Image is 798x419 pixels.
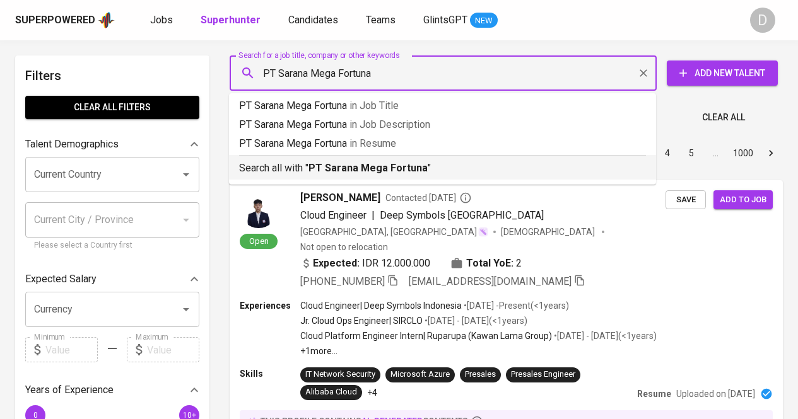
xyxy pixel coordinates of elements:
[761,143,781,163] button: Go to next page
[300,314,423,327] p: Jr. Cloud Ops Engineer | SIRCLO
[552,330,657,342] p: • [DATE] - [DATE] ( <1 years )
[349,137,396,149] span: in Resume
[240,299,300,312] p: Experiences
[305,386,357,398] div: Alibaba Cloud
[300,190,380,205] span: [PERSON_NAME]
[25,137,119,152] p: Talent Demographics
[313,256,360,271] b: Expected:
[35,100,189,115] span: Clear All filters
[288,14,338,26] span: Candidates
[177,301,195,318] button: Open
[366,14,396,26] span: Teams
[201,14,261,26] b: Superhunter
[201,13,263,28] a: Superhunter
[349,100,399,112] span: in Job Title
[25,377,199,403] div: Years of Experience
[349,118,430,130] span: in Job Description
[25,272,97,287] p: Expected Salary
[501,226,597,238] span: [DEMOGRAPHIC_DATA]
[240,367,300,380] p: Skills
[390,369,450,381] div: Microsoft Azure
[666,190,706,210] button: Save
[478,227,488,237] img: magic_wand.svg
[25,96,199,119] button: Clear All filters
[367,386,377,399] p: +4
[239,98,646,113] p: PT Sarana Mega Fortuna
[635,64,652,82] button: Clear
[300,209,367,221] span: Cloud Engineer
[705,147,725,159] div: …
[681,143,701,163] button: Go to page 5
[239,136,646,151] p: PT Sarana Mega Fortuna
[300,256,430,271] div: IDR 12.000.000
[300,330,552,342] p: Cloud Platform Engineer Intern | Ruparupa (Kawan Lama Group)
[300,345,657,357] p: +1 more ...
[380,209,544,221] span: Deep Symbols [GEOGRAPHIC_DATA]
[729,143,757,163] button: Go to page 1000
[15,13,95,28] div: Superpowered
[288,13,341,28] a: Candidates
[308,162,428,174] b: PT Sarana Mega Fortuna
[300,241,388,253] p: Not open to relocation
[409,275,572,287] span: [EMAIL_ADDRESS][DOMAIN_NAME]
[720,193,766,207] span: Add to job
[470,14,498,27] span: NEW
[423,14,467,26] span: GlintsGPT
[676,387,755,400] p: Uploaded on [DATE]
[45,337,98,362] input: Value
[366,13,398,28] a: Teams
[677,66,768,81] span: Add New Talent
[667,60,778,86] button: Add New Talent
[240,190,278,228] img: 9ced7ca183157b547fd9650c5a337354.png
[702,110,745,125] span: Clear All
[423,13,498,28] a: GlintsGPT NEW
[25,267,199,292] div: Expected Salary
[25,382,114,398] p: Years of Experience
[372,208,375,223] span: |
[511,369,575,381] div: Presales Engineer
[25,132,199,157] div: Talent Demographics
[98,11,115,30] img: app logo
[466,256,513,271] b: Total YoE:
[34,239,191,252] p: Please select a Country first
[305,369,375,381] div: IT Network Security
[239,117,646,132] p: PT Sarana Mega Fortuna
[462,299,569,312] p: • [DATE] - Present ( <1 years )
[516,256,522,271] span: 2
[657,143,678,163] button: Go to page 4
[300,275,385,287] span: [PHONE_NUMBER]
[423,314,527,327] p: • [DATE] - [DATE] ( <1 years )
[697,106,750,129] button: Clear All
[300,299,462,312] p: Cloud Engineer | Deep Symbols Indonesia
[637,387,671,400] p: Resume
[150,14,173,26] span: Jobs
[300,226,488,238] div: [GEOGRAPHIC_DATA], [GEOGRAPHIC_DATA]
[150,13,175,28] a: Jobs
[750,8,775,33] div: D
[147,337,199,362] input: Value
[560,143,783,163] nav: pagination navigation
[15,11,115,30] a: Superpoweredapp logo
[25,66,199,86] h6: Filters
[177,166,195,183] button: Open
[465,369,496,381] div: Presales
[244,236,274,246] span: Open
[672,193,700,207] span: Save
[459,192,472,204] svg: By Batam recruiter
[385,192,472,204] span: Contacted [DATE]
[713,190,773,210] button: Add to job
[239,161,646,176] p: Search all with " "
